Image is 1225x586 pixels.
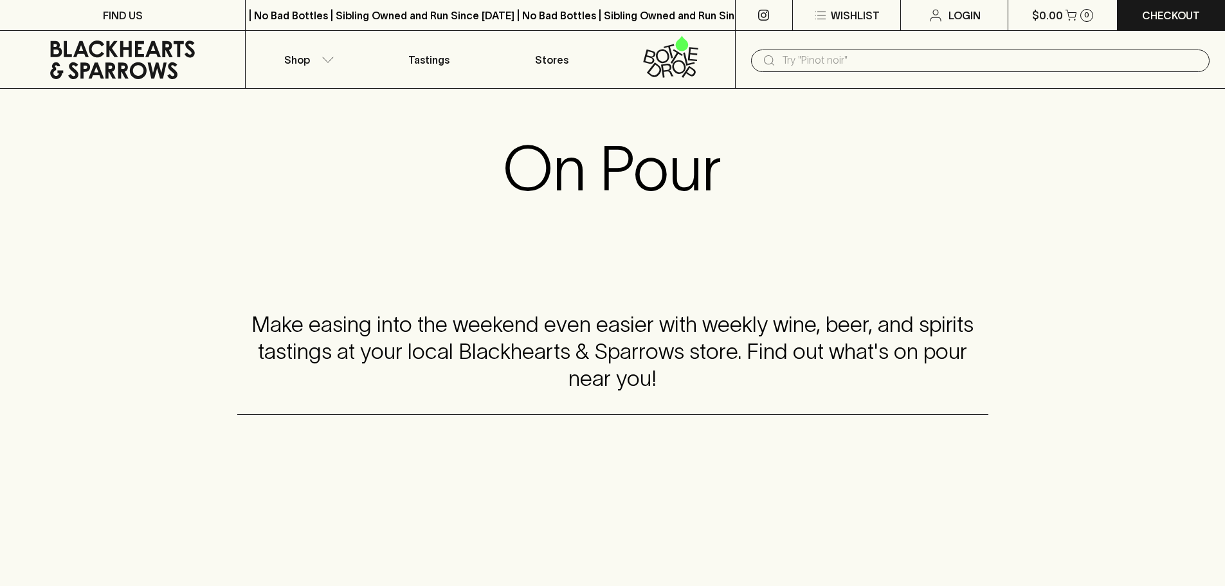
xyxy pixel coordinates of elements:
[1142,8,1200,23] p: Checkout
[782,50,1199,71] input: Try "Pinot noir"
[284,52,310,68] p: Shop
[103,8,143,23] p: FIND US
[246,31,368,88] button: Shop
[368,31,490,88] a: Tastings
[491,31,613,88] a: Stores
[408,52,449,68] p: Tastings
[237,311,988,392] h4: Make easing into the weekend even easier with weekly wine, beer, and spirits tastings at your loc...
[1084,12,1089,19] p: 0
[831,8,880,23] p: Wishlist
[535,52,568,68] p: Stores
[1032,8,1063,23] p: $0.00
[503,133,722,205] h1: On Pour
[948,8,981,23] p: Login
